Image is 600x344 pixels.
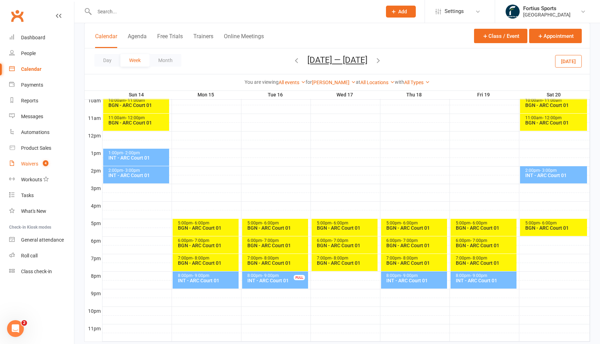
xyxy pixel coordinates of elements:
[85,254,102,263] th: 7pm
[85,114,102,122] th: 11am
[21,237,64,243] div: General attendance
[241,90,311,99] th: Tue 16
[523,5,571,12] div: Fortius Sports
[92,7,377,16] input: Search...
[108,120,168,125] div: BGN - ARC Court 01
[21,114,43,119] div: Messages
[21,129,49,135] div: Automations
[455,278,515,283] div: INT - ARC Court 01
[386,278,446,283] div: INT - ARC Court 01
[94,54,120,67] button: Day
[449,90,519,99] th: Fri 19
[471,273,487,278] span: - 9:00pm
[455,261,515,265] div: BGN - ARC Court 01
[9,156,74,172] a: Waivers 4
[386,221,446,225] div: 5:00pm
[306,79,312,85] strong: for
[247,274,307,278] div: 8:00pm
[332,238,348,243] span: - 7:00pm
[123,168,140,173] span: - 3:00pm
[540,221,557,225] span: - 6:00pm
[9,248,74,264] a: Roll call
[316,221,376,225] div: 5:00pm
[8,7,26,25] a: Clubworx
[85,289,102,298] th: 9pm
[401,238,418,243] span: - 7:00pm
[95,33,117,48] button: Calendar
[85,184,102,193] th: 3pm
[307,55,367,65] button: [DATE] — [DATE]
[455,256,515,261] div: 7:00pm
[178,243,237,248] div: BGN - ARC Court 01
[294,275,305,280] div: FULL
[445,4,464,19] span: Settings
[21,66,41,72] div: Calendar
[178,261,237,265] div: BGN - ARC Court 01
[193,256,209,261] span: - 8:00pm
[279,80,306,85] a: All events
[85,201,102,210] th: 4pm
[398,9,407,14] span: Add
[525,116,586,120] div: 11:00am
[455,221,515,225] div: 5:00pm
[262,221,279,225] span: - 6:00pm
[149,54,181,67] button: Month
[21,50,36,56] div: People
[9,61,74,77] a: Calendar
[43,160,48,166] span: 4
[525,103,586,108] div: BGN - ARC Court 01
[525,168,586,173] div: 2:00pm
[312,80,356,85] a: [PERSON_NAME]
[108,116,168,120] div: 11:00am
[247,256,307,261] div: 7:00pm
[386,243,446,248] div: BGN - ARC Court 01
[316,261,376,265] div: BGN - ARC Court 01
[193,33,213,48] button: Trainers
[193,273,209,278] span: - 9:00pm
[21,269,52,274] div: Class check-in
[316,238,376,243] div: 6:00pm
[455,238,515,243] div: 6:00pm
[316,225,376,230] div: BGN - ARC Court 01
[523,12,571,18] div: [GEOGRAPHIC_DATA]
[245,79,279,85] strong: You are viewing
[401,221,418,225] span: - 6:00pm
[9,109,74,124] a: Messages
[9,188,74,203] a: Tasks
[178,238,237,243] div: 6:00pm
[21,161,38,167] div: Waivers
[108,155,168,160] div: INT - ARC Court 01
[157,33,183,48] button: Free Trials
[401,256,418,261] span: - 8:00pm
[455,243,515,248] div: BGN - ARC Court 01
[455,225,515,230] div: BGN - ARC Court 01
[386,238,446,243] div: 6:00pm
[178,278,237,283] div: INT - ARC Court 01
[401,273,418,278] span: - 9:00pm
[525,98,586,103] div: 10:00am
[126,115,145,120] span: - 12:00pm
[9,124,74,140] a: Automations
[7,320,24,337] iframe: Intercom live chat
[123,150,140,155] span: - 2:00pm
[386,256,446,261] div: 7:00pm
[85,149,102,157] th: 1pm
[85,219,102,228] th: 5pm
[85,324,102,333] th: 11pm
[262,256,279,261] span: - 8:00pm
[332,221,348,225] span: - 6:00pm
[21,193,34,198] div: Tasks
[9,140,74,156] a: Product Sales
[108,103,168,108] div: BGN - ARC Court 01
[525,221,586,225] div: 5:00pm
[525,225,586,230] div: BGN - ARC Court 01
[9,46,74,61] a: People
[386,6,416,18] button: Add
[108,168,168,173] div: 2:00pm
[9,203,74,219] a: What's New
[9,172,74,188] a: Workouts
[172,90,241,99] th: Mon 15
[126,98,145,103] span: - 11:00am
[178,225,237,230] div: BGN - ARC Court 01
[21,177,42,182] div: Workouts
